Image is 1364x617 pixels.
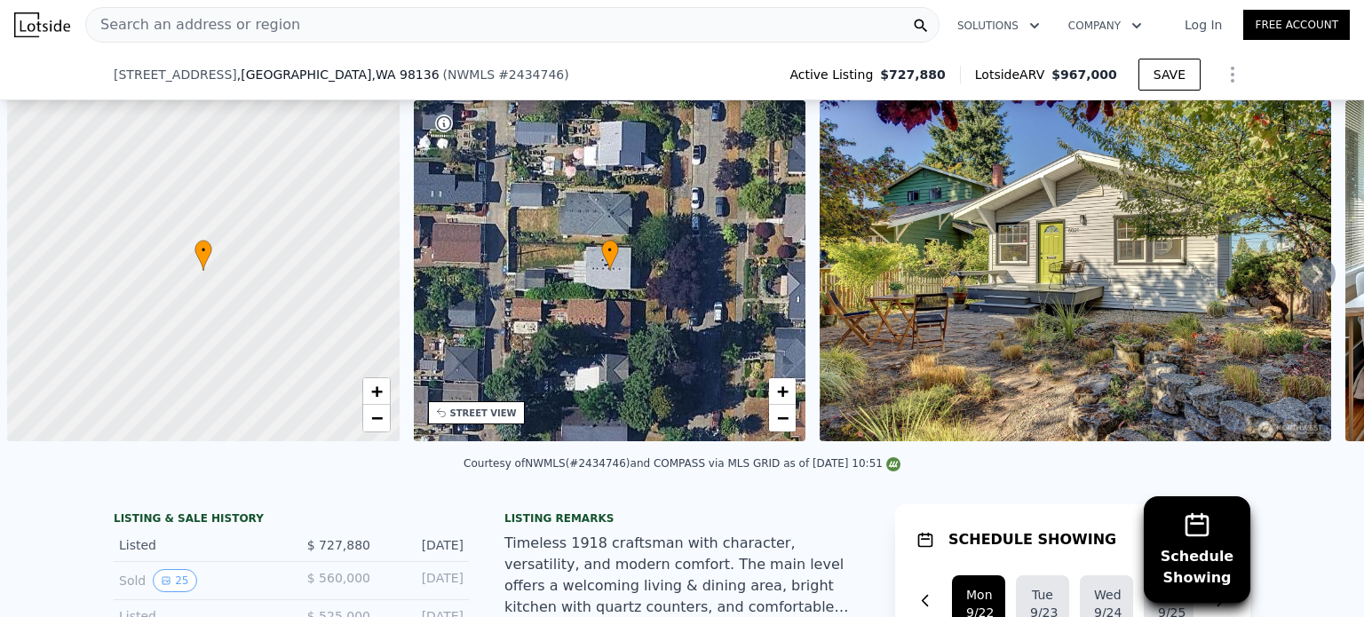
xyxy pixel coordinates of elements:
[153,569,196,592] button: View historical data
[1094,586,1119,604] div: Wed
[1030,586,1055,604] div: Tue
[886,457,900,471] img: NWMLS Logo
[820,100,1331,441] img: Sale: 169721369 Parcel: 97646341
[385,569,464,592] div: [DATE]
[1051,67,1117,82] span: $967,000
[371,67,439,82] span: , WA 98136
[943,10,1054,42] button: Solutions
[307,571,370,585] span: $ 560,000
[119,569,277,592] div: Sold
[1163,16,1243,34] a: Log In
[363,378,390,405] a: Zoom in
[880,66,946,83] span: $727,880
[464,457,900,470] div: Courtesy of NWMLS (#2434746) and COMPASS via MLS GRID as of [DATE] 10:51
[114,511,469,529] div: LISTING & SALE HISTORY
[948,529,1116,550] h1: SCHEDULE SHOWING
[14,12,70,37] img: Lotside
[194,240,212,271] div: •
[237,66,440,83] span: , [GEOGRAPHIC_DATA]
[119,536,277,554] div: Listed
[1138,59,1201,91] button: SAVE
[448,67,495,82] span: NWMLS
[966,586,991,604] div: Mon
[450,407,517,420] div: STREET VIEW
[1054,10,1156,42] button: Company
[194,242,212,258] span: •
[443,66,569,83] div: ( )
[601,242,619,258] span: •
[777,407,789,429] span: −
[975,66,1051,83] span: Lotside ARV
[370,407,382,429] span: −
[504,511,860,526] div: Listing remarks
[86,14,300,36] span: Search an address or region
[370,380,382,402] span: +
[1243,10,1350,40] a: Free Account
[498,67,564,82] span: # 2434746
[777,380,789,402] span: +
[769,405,796,431] a: Zoom out
[1144,496,1250,603] button: ScheduleShowing
[363,405,390,431] a: Zoom out
[769,378,796,405] a: Zoom in
[307,538,370,552] span: $ 727,880
[789,66,880,83] span: Active Listing
[1215,57,1250,92] button: Show Options
[601,240,619,271] div: •
[385,536,464,554] div: [DATE]
[114,66,237,83] span: [STREET_ADDRESS]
